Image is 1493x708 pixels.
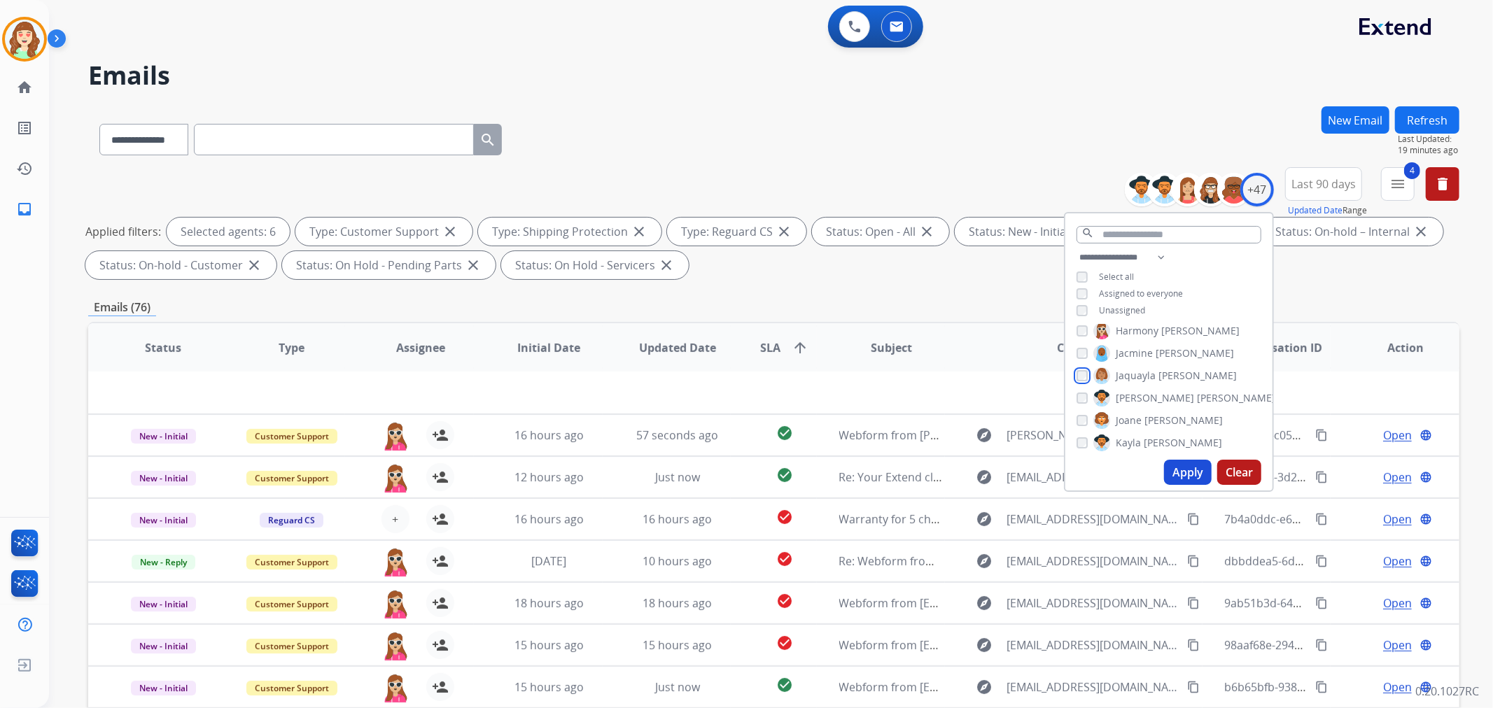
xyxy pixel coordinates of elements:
[1395,106,1459,134] button: Refresh
[1420,681,1432,693] mat-icon: language
[1383,679,1412,695] span: Open
[776,425,793,441] mat-icon: check_circle
[514,637,584,653] span: 15 hours ago
[131,681,196,695] span: New - Initial
[776,677,793,693] mat-icon: check_circle
[246,639,337,653] span: Customer Support
[1197,391,1275,405] span: [PERSON_NAME]
[976,469,993,486] mat-icon: explore
[514,595,584,611] span: 18 hours ago
[1288,204,1367,216] span: Range
[432,679,449,695] mat-icon: person_add
[1164,460,1212,485] button: Apply
[246,681,337,695] span: Customer Support
[381,463,409,493] img: agent-avatar
[1116,436,1141,450] span: Kayla
[639,339,716,356] span: Updated Date
[976,427,993,444] mat-icon: explore
[1315,639,1328,651] mat-icon: content_copy
[839,595,1156,611] span: Webform from [EMAIL_ADDRESS][DOMAIN_NAME] on [DATE]
[381,421,409,451] img: agent-avatar
[1007,511,1179,528] span: [EMAIL_ADDRESS][DOMAIN_NAME]
[792,339,808,356] mat-icon: arrow_upward
[1420,513,1432,525] mat-icon: language
[381,505,409,533] button: +
[1116,346,1153,360] span: Jacmine
[1383,553,1412,569] span: Open
[531,553,566,569] span: [DATE]
[1240,173,1274,206] div: +47
[85,251,276,279] div: Status: On-hold - Customer
[1420,639,1432,651] mat-icon: language
[246,257,262,274] mat-icon: close
[1420,597,1432,609] mat-icon: language
[1007,595,1179,611] span: [EMAIL_ADDRESS][DOMAIN_NAME]
[667,218,806,246] div: Type: Reguard CS
[16,160,33,177] mat-icon: history
[381,589,409,618] img: agent-avatar
[514,469,584,485] span: 12 hours ago
[501,251,689,279] div: Status: On Hold - Servicers
[246,555,337,569] span: Customer Support
[871,339,912,356] span: Subject
[1187,597,1200,609] mat-icon: content_copy
[442,223,458,240] mat-icon: close
[432,511,449,528] mat-icon: person_add
[1057,339,1112,356] span: Customer
[432,553,449,569] mat-icon: person_add
[1099,304,1145,316] span: Unassigned
[1383,511,1412,528] span: Open
[776,593,793,609] mat-icon: check_circle
[1007,679,1179,695] span: [EMAIL_ADDRESS][DOMAIN_NAME]
[279,339,304,356] span: Type
[1161,324,1240,338] span: [PERSON_NAME]
[1398,145,1459,156] span: 19 minutes ago
[1383,427,1412,444] span: Open
[1383,469,1412,486] span: Open
[514,679,584,695] span: 15 hours ago
[1261,218,1443,246] div: Status: On-hold – Internal
[465,257,482,274] mat-icon: close
[1315,513,1328,525] mat-icon: content_copy
[1225,637,1433,653] span: 98aaf68e-2947-49ef-bc6c-47bf64e5a14d
[1420,429,1432,441] mat-icon: language
[432,595,449,611] mat-icon: person_add
[655,469,700,485] span: Just now
[976,637,993,653] mat-icon: explore
[167,218,290,246] div: Selected agents: 6
[776,635,793,651] mat-icon: check_circle
[1315,555,1328,567] mat-icon: content_copy
[145,339,181,356] span: Status
[643,511,712,527] span: 16 hours ago
[1381,167,1415,201] button: 4
[643,553,712,569] span: 10 hours ago
[381,547,409,576] img: agent-avatar
[812,218,949,246] div: Status: Open - All
[131,513,196,528] span: New - Initial
[976,553,993,569] mat-icon: explore
[1291,181,1356,187] span: Last 90 days
[776,467,793,483] mat-icon: check_circle
[1233,339,1322,356] span: Conversation ID
[1225,595,1439,611] span: 9ab51b3d-6439-4da3-9c43-843568afec79
[131,471,196,486] span: New - Initial
[636,427,718,443] span: 57 seconds ago
[839,469,1047,485] span: Re: Your Extend claim is being reviewed
[839,511,1007,527] span: Warranty for 5 chest of drawers
[643,637,712,653] span: 15 hours ago
[1322,106,1389,134] button: New Email
[918,223,935,240] mat-icon: close
[432,637,449,653] mat-icon: person_add
[16,120,33,136] mat-icon: list_alt
[478,218,661,246] div: Type: Shipping Protection
[381,673,409,702] img: agent-avatar
[1383,595,1412,611] span: Open
[1156,346,1234,360] span: [PERSON_NAME]
[246,429,337,444] span: Customer Support
[1187,513,1200,525] mat-icon: content_copy
[1420,555,1432,567] mat-icon: language
[1116,324,1158,338] span: Harmony
[1225,679,1429,695] span: b6b65bfb-938f-4cfb-a4e9-fcb37f691325
[381,631,409,660] img: agent-avatar
[1187,555,1200,567] mat-icon: content_copy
